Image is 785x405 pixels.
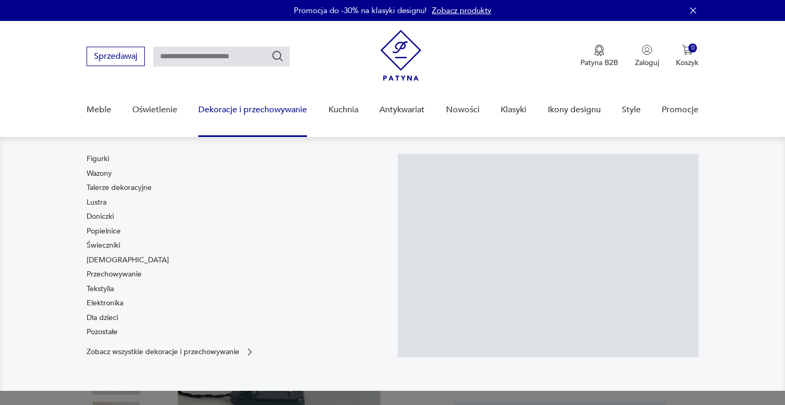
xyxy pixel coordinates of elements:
[87,168,112,179] a: Wazony
[87,269,142,280] a: Przechowywanie
[580,45,618,68] button: Patyna B2B
[87,54,145,61] a: Sprzedawaj
[271,50,284,62] button: Szukaj
[446,90,480,130] a: Nowości
[294,5,427,16] p: Promocja do -30% na klasyki designu!
[87,347,255,357] a: Zobacz wszystkie dekoracje i przechowywanie
[87,348,239,355] p: Zobacz wszystkie dekoracje i przechowywanie
[676,58,698,68] p: Koszyk
[87,211,114,222] a: Doniczki
[87,240,120,251] a: Świeczniki
[87,197,107,208] a: Lustra
[688,44,697,52] div: 0
[682,45,693,55] img: Ikona koszyka
[662,90,698,130] a: Promocje
[580,58,618,68] p: Patyna B2B
[432,5,491,16] a: Zobacz produkty
[87,226,121,237] a: Popielnice
[594,45,604,56] img: Ikona medalu
[87,183,152,193] a: Talerze dekoracyjne
[635,45,659,68] button: Zaloguj
[328,90,358,130] a: Kuchnia
[87,313,118,323] a: Dla dzieci
[87,327,118,337] a: Pozostałe
[87,255,169,265] a: [DEMOGRAPHIC_DATA]
[642,45,652,55] img: Ikonka użytkownika
[87,284,114,294] a: Tekstylia
[87,154,109,164] a: Figurki
[132,90,177,130] a: Oświetlenie
[198,90,307,130] a: Dekoracje i przechowywanie
[676,45,698,68] button: 0Koszyk
[87,90,111,130] a: Meble
[580,45,618,68] a: Ikona medaluPatyna B2B
[379,90,425,130] a: Antykwariat
[87,298,123,308] a: Elektronika
[548,90,601,130] a: Ikony designu
[380,30,421,81] img: Patyna - sklep z meblami i dekoracjami vintage
[635,58,659,68] p: Zaloguj
[87,47,145,66] button: Sprzedawaj
[622,90,641,130] a: Style
[501,90,526,130] a: Klasyki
